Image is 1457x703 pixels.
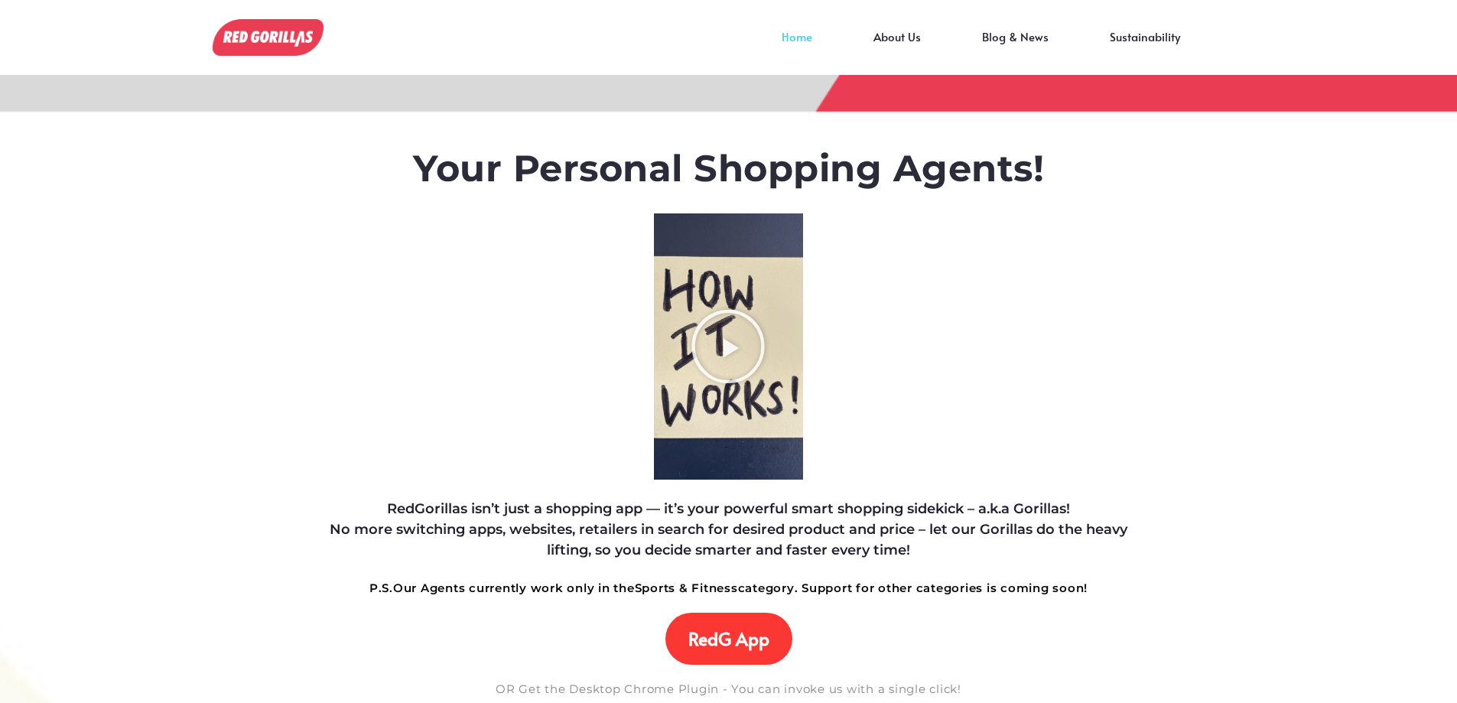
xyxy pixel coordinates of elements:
[313,680,1145,698] h5: OR Get the Desktop Chrome Plugin - You can invoke us with a single click!
[213,19,324,56] img: RedGorillas Shopping App!
[690,308,766,385] div: Play Video about RedGorillas How it Works
[951,37,1079,60] a: Blog & News
[313,147,1145,191] h1: Your Personal Shopping Agents!
[1079,37,1211,60] a: Sustainability
[313,499,1145,561] h4: RedGorillas isn’t just a shopping app — it’s your powerful smart shopping sidekick – a.k.a Gorill...
[369,581,1088,595] strong: Our Agents currently work only in the category. Support for other categories is coming soon!
[843,37,951,60] a: About Us
[688,628,769,649] span: RedG App
[369,581,393,595] strong: P.S.
[665,613,792,665] a: RedG App
[635,581,738,595] strong: Sports & Fitness
[751,37,843,60] a: Home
